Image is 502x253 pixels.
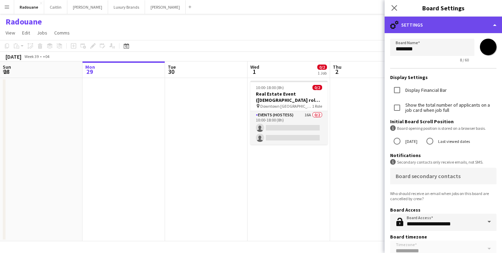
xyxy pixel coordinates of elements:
h3: Board timezone [390,234,496,240]
h3: Notifications [390,152,496,158]
h3: Real Estate Event ([DEMOGRAPHIC_DATA] role) [GEOGRAPHIC_DATA] [250,91,328,103]
span: 29 [84,68,95,76]
a: Comms [51,28,73,37]
div: Who should receive an email when jobs on this board are cancelled by crew? [390,191,496,201]
button: Luxury Brands [108,0,145,14]
span: 0/2 [312,85,322,90]
span: 2 [332,68,341,76]
h3: Display Settings [390,74,496,80]
h3: Board Access [390,207,496,213]
h3: Board Settings [385,3,502,12]
span: Wed [250,64,259,70]
a: Jobs [34,28,50,37]
span: Week 39 [23,54,40,59]
span: Edit [22,30,30,36]
span: 10:00-18:00 (8h) [256,85,284,90]
span: 1 Role [312,104,322,109]
span: Comms [54,30,70,36]
div: [DATE] [6,53,21,60]
h3: Initial Board Scroll Position [390,118,496,125]
label: [DATE] [404,136,417,147]
a: Edit [19,28,33,37]
button: Radouane [14,0,44,14]
span: Mon [85,64,95,70]
span: 0/2 [317,65,327,70]
label: Display Financial Bar [404,88,447,93]
div: +04 [43,54,49,59]
label: Show the total number of applicants on a job card when job full [404,103,496,113]
span: 30 [167,68,176,76]
h1: Radouane [6,17,42,27]
a: View [3,28,18,37]
span: View [6,30,15,36]
span: Sun [3,64,11,70]
span: 1 [249,68,259,76]
button: Caitlin [44,0,67,14]
label: Last viewed dates [437,136,470,147]
span: Tue [168,64,176,70]
span: Thu [333,64,341,70]
span: Downtown [GEOGRAPHIC_DATA] [260,104,312,109]
button: [PERSON_NAME] [145,0,186,14]
app-job-card: 10:00-18:00 (8h)0/2Real Estate Event ([DEMOGRAPHIC_DATA] role) [GEOGRAPHIC_DATA] Downtown [GEOGRA... [250,81,328,145]
app-card-role: Events (Hostess)16A0/210:00-18:00 (8h) [250,111,328,145]
span: Jobs [37,30,47,36]
button: [PERSON_NAME] [67,0,108,14]
div: 1 Job [318,70,327,76]
mat-label: Board secondary contacts [396,173,461,179]
span: 8 / 60 [454,57,474,62]
div: Settings [385,17,502,33]
span: 28 [2,68,11,76]
div: Board opening position is stored on a browser basis. [390,125,496,131]
div: Secondary contacts only receive emails, not SMS. [390,159,496,165]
